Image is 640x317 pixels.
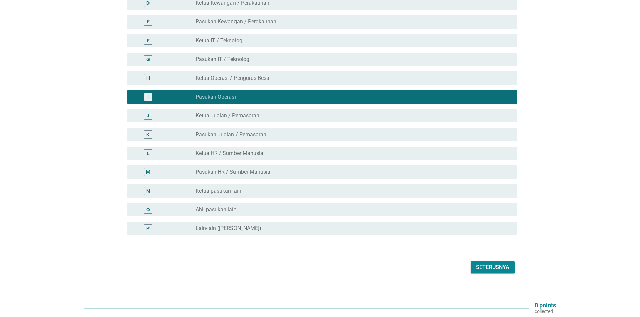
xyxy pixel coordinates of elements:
div: F [147,37,150,44]
div: I [147,94,149,101]
div: E [147,18,150,25]
button: Seterusnya [471,261,515,273]
div: Seterusnya [476,263,509,271]
div: N [146,188,150,195]
div: H [146,75,150,82]
label: Pasukan HR / Sumber Manusia [196,169,270,175]
div: M [146,169,150,176]
div: L [147,150,150,157]
label: Pasukan IT / Teknologi [196,56,251,63]
label: Pasukan Kewangan / Perakaunan [196,18,276,25]
label: Pasukan Jualan / Pemasaran [196,131,266,138]
div: O [146,206,150,213]
label: Ahli pasukan lain [196,206,237,213]
label: Pasukan Operasi [196,94,236,100]
p: 0 points [535,302,556,308]
label: Lain-lain ([PERSON_NAME]) [196,225,261,232]
div: P [146,225,150,232]
label: Ketua HR / Sumber Manusia [196,150,263,157]
p: collected [535,308,556,314]
label: Ketua Jualan / Pemasaran [196,112,259,119]
div: K [146,131,150,138]
label: Ketua Operasi / Pengurus Besar [196,75,271,82]
label: Ketua pasukan lain [196,188,241,194]
div: J [147,112,150,119]
label: Ketua IT / Teknologi [196,37,244,44]
div: G [146,56,150,63]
